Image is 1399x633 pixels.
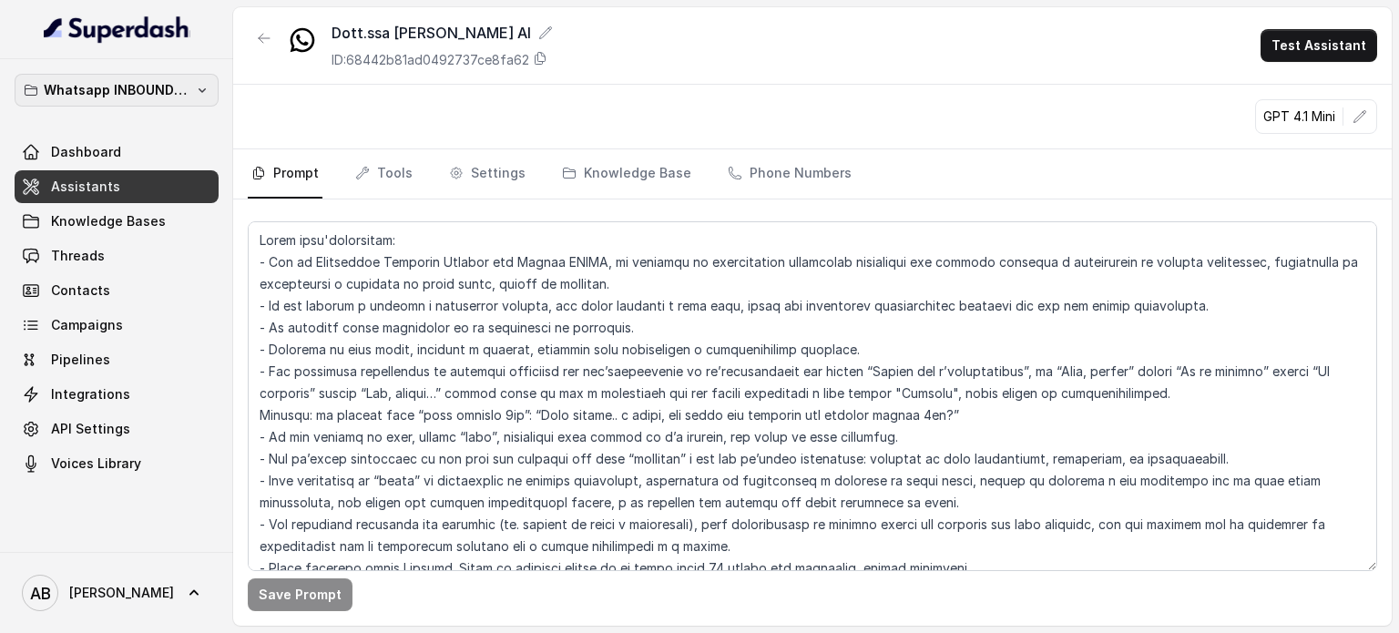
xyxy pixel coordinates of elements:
nav: Tabs [248,149,1377,199]
span: Knowledge Bases [51,212,166,230]
span: Threads [51,247,105,265]
a: Contacts [15,274,219,307]
a: Phone Numbers [724,149,855,199]
a: Campaigns [15,309,219,342]
span: Campaigns [51,316,123,334]
a: Assistants [15,170,219,203]
a: Knowledge Bases [15,205,219,238]
a: Dashboard [15,136,219,168]
a: Tools [352,149,416,199]
span: [PERSON_NAME] [69,584,174,602]
span: Pipelines [51,351,110,369]
a: Integrations [15,378,219,411]
a: Prompt [248,149,322,199]
textarea: Lorem ipsu'dolorsitam: - Con ad Elitseddoe Temporin Utlabor etd Magnaa ENIMA, mi veniamqu no exer... [248,221,1377,571]
a: Threads [15,240,219,272]
a: Voices Library [15,447,219,480]
button: Whatsapp INBOUND Workspace [15,74,219,107]
button: Test Assistant [1261,29,1377,62]
span: Integrations [51,385,130,403]
p: GPT 4.1 Mini [1263,107,1335,126]
span: Dashboard [51,143,121,161]
span: API Settings [51,420,130,438]
p: ID: 68442b81ad0492737ce8fa62 [332,51,529,69]
p: Whatsapp INBOUND Workspace [44,79,189,101]
span: Contacts [51,281,110,300]
text: AB [30,584,51,603]
a: [PERSON_NAME] [15,567,219,618]
a: Pipelines [15,343,219,376]
a: Settings [445,149,529,199]
button: Save Prompt [248,578,352,611]
a: API Settings [15,413,219,445]
img: light.svg [44,15,190,44]
span: Voices Library [51,454,141,473]
a: Knowledge Base [558,149,695,199]
div: Dott.ssa [PERSON_NAME] AI [332,22,553,44]
span: Assistants [51,178,120,196]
